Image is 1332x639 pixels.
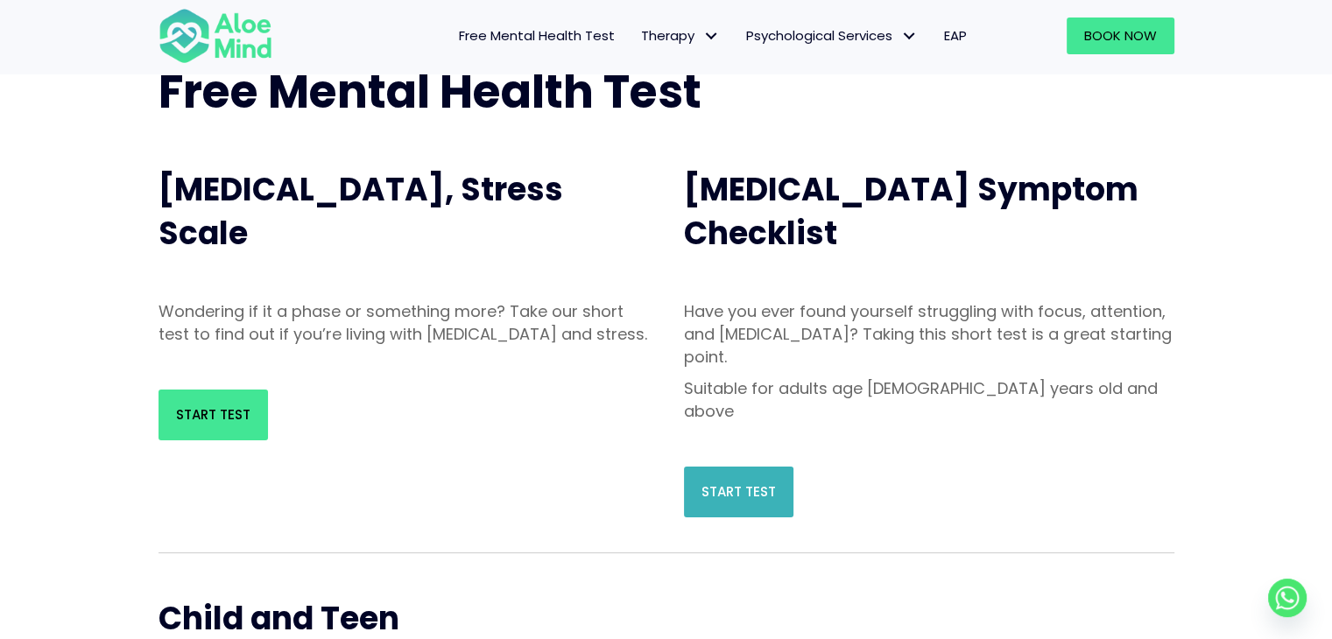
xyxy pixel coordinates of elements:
span: Free Mental Health Test [159,60,701,123]
span: Therapy: submenu [699,24,724,49]
a: Book Now [1067,18,1174,54]
img: Aloe mind Logo [159,7,272,65]
a: Free Mental Health Test [446,18,628,54]
a: Psychological ServicesPsychological Services: submenu [733,18,931,54]
span: [MEDICAL_DATA] Symptom Checklist [684,167,1138,256]
span: [MEDICAL_DATA], Stress Scale [159,167,563,256]
span: Therapy [641,26,720,45]
span: EAP [944,26,967,45]
span: Start Test [176,405,250,424]
span: Psychological Services [746,26,918,45]
a: Start Test [684,467,793,517]
a: EAP [931,18,980,54]
a: TherapyTherapy: submenu [628,18,733,54]
p: Wondering if it a phase or something more? Take our short test to find out if you’re living with ... [159,300,649,346]
span: Free Mental Health Test [459,26,615,45]
a: Whatsapp [1268,579,1307,617]
a: Start Test [159,390,268,440]
span: Start Test [701,482,776,501]
span: Psychological Services: submenu [897,24,922,49]
p: Have you ever found yourself struggling with focus, attention, and [MEDICAL_DATA]? Taking this sh... [684,300,1174,369]
nav: Menu [295,18,980,54]
span: Book Now [1084,26,1157,45]
p: Suitable for adults age [DEMOGRAPHIC_DATA] years old and above [684,377,1174,423]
